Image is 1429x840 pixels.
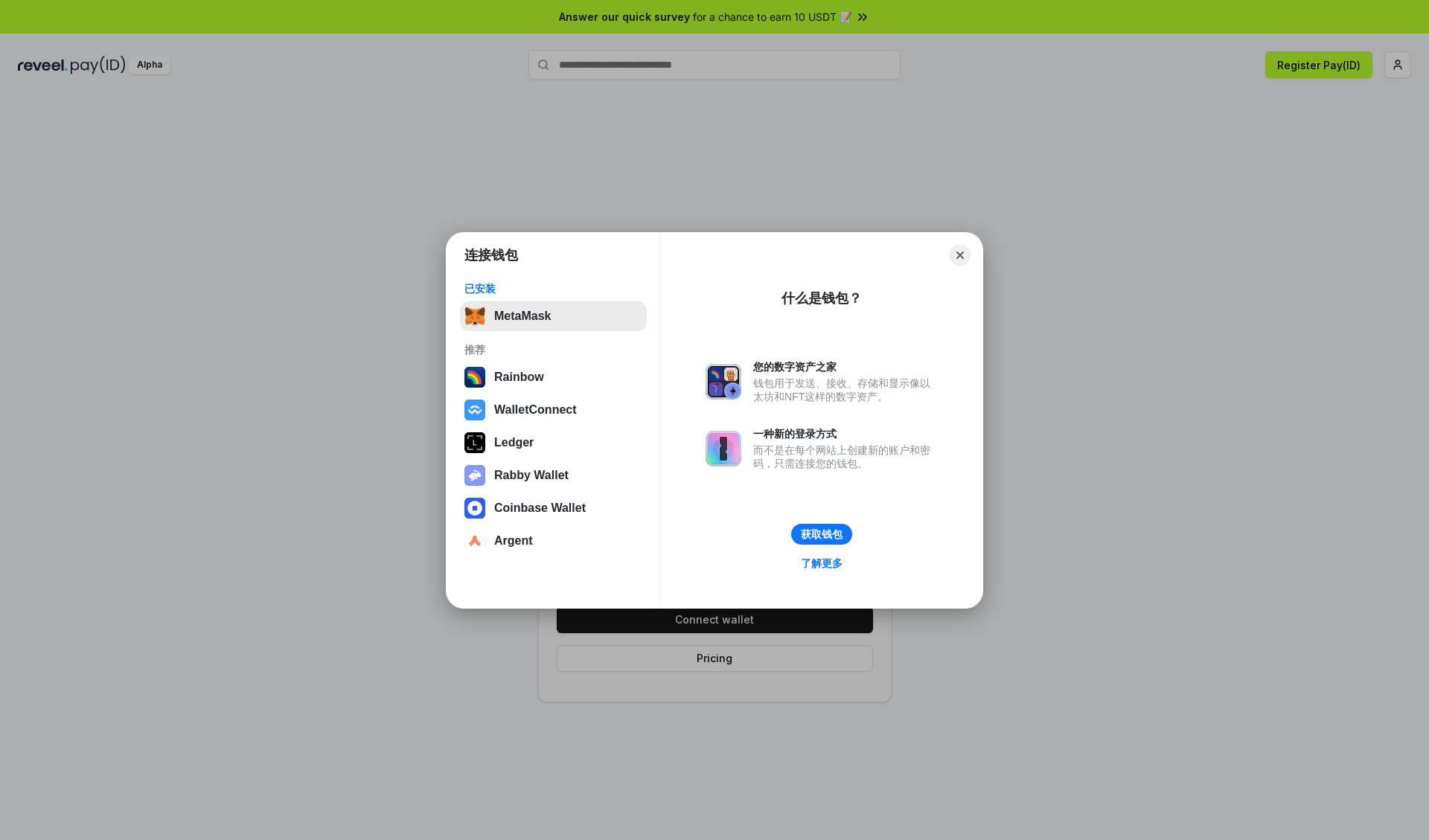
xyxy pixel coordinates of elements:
[801,557,843,570] div: 了解更多
[792,554,851,573] a: 了解更多
[464,465,485,486] img: svg+xml,%3Csvg%20xmlns%3D%22http%3A%2F%2Fwww.w3.org%2F2000%2Fsvg%22%20fill%3D%22none%22%20viewBox...
[950,245,971,266] button: Close
[464,246,518,264] h1: 连接钱包
[460,395,647,425] button: WalletConnect
[460,461,647,490] button: Rabby Wallet
[464,498,485,519] img: svg+xml,%3Csvg%20width%3D%2228%22%20height%3D%2228%22%20viewBox%3D%220%200%2028%2028%22%20fill%3D...
[464,343,642,356] div: 推荐
[801,528,843,541] div: 获取钱包
[464,400,485,420] img: svg+xml,%3Csvg%20width%3D%2228%22%20height%3D%2228%22%20viewBox%3D%220%200%2028%2028%22%20fill%3D...
[464,530,485,551] img: svg+xml,%3Csvg%20width%3D%2228%22%20height%3D%2228%22%20viewBox%3D%220%200%2028%2028%22%20fill%3D...
[753,360,938,373] div: 您的数字资产之家
[753,443,938,470] div: 而不是在每个网站上创建新的账户和密码，只需连接您的钱包。
[460,301,647,331] button: MetaMask
[494,371,544,384] div: Rainbow
[781,289,862,307] div: 什么是钱包？
[753,427,938,440] div: 一种新的登录方式
[706,431,741,467] img: svg+xml,%3Csvg%20xmlns%3D%22http%3A%2F%2Fwww.w3.org%2F2000%2Fsvg%22%20fill%3D%22none%22%20viewBox...
[494,469,569,482] div: Rabby Wallet
[460,526,647,556] button: Argent
[464,306,485,327] img: svg+xml,%3Csvg%20fill%3D%22none%22%20height%3D%2233%22%20viewBox%3D%220%200%2035%2033%22%20width%...
[494,501,586,515] div: Coinbase Wallet
[791,524,852,545] button: 获取钱包
[464,432,485,453] img: svg+xml,%3Csvg%20xmlns%3D%22http%3A%2F%2Fwww.w3.org%2F2000%2Fsvg%22%20width%3D%2228%22%20height%3...
[494,534,533,548] div: Argent
[460,428,647,458] button: Ledger
[460,362,647,392] button: Rainbow
[494,310,551,323] div: MetaMask
[706,364,741,400] img: svg+xml,%3Csvg%20xmlns%3D%22http%3A%2F%2Fwww.w3.org%2F2000%2Fsvg%22%20fill%3D%22none%22%20viewBox...
[460,493,647,523] button: Coinbase Wallet
[464,367,485,388] img: svg+xml,%3Csvg%20width%3D%22120%22%20height%3D%22120%22%20viewBox%3D%220%200%20120%20120%22%20fil...
[494,403,577,417] div: WalletConnect
[753,376,938,403] div: 钱包用于发送、接收、存储和显示像以太坊和NFT这样的数字资产。
[464,282,642,295] div: 已安装
[494,436,534,449] div: Ledger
